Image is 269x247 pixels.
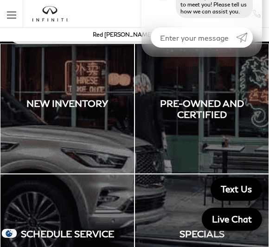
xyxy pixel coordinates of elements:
a: Submit [236,27,253,48]
span: Text Us [216,183,256,195]
a: Live Chat [202,208,262,231]
img: INFINITI [32,6,67,22]
a: Pre-Owned and Certified [134,43,269,174]
span: Live Chat [207,213,256,225]
a: infiniti [32,6,67,22]
a: Text Us [211,178,262,201]
input: Enter your message [151,27,236,48]
a: Red [PERSON_NAME] INFINITI [93,31,177,38]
